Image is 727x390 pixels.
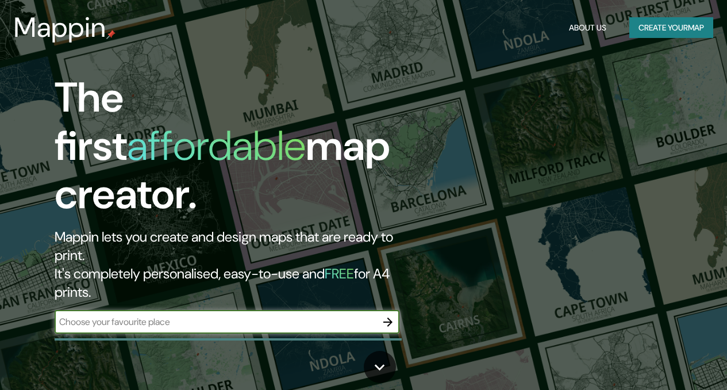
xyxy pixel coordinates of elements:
[55,315,376,328] input: Choose your favourite place
[564,17,611,39] button: About Us
[14,12,106,44] h3: Mappin
[629,17,713,39] button: Create yourmap
[325,265,354,282] h5: FREE
[106,30,116,39] img: mappin-pin
[127,119,306,173] h1: affordable
[55,74,418,228] h1: The first map creator.
[55,228,418,301] h2: Mappin lets you create and design maps that are ready to print. It's completely personalised, eas...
